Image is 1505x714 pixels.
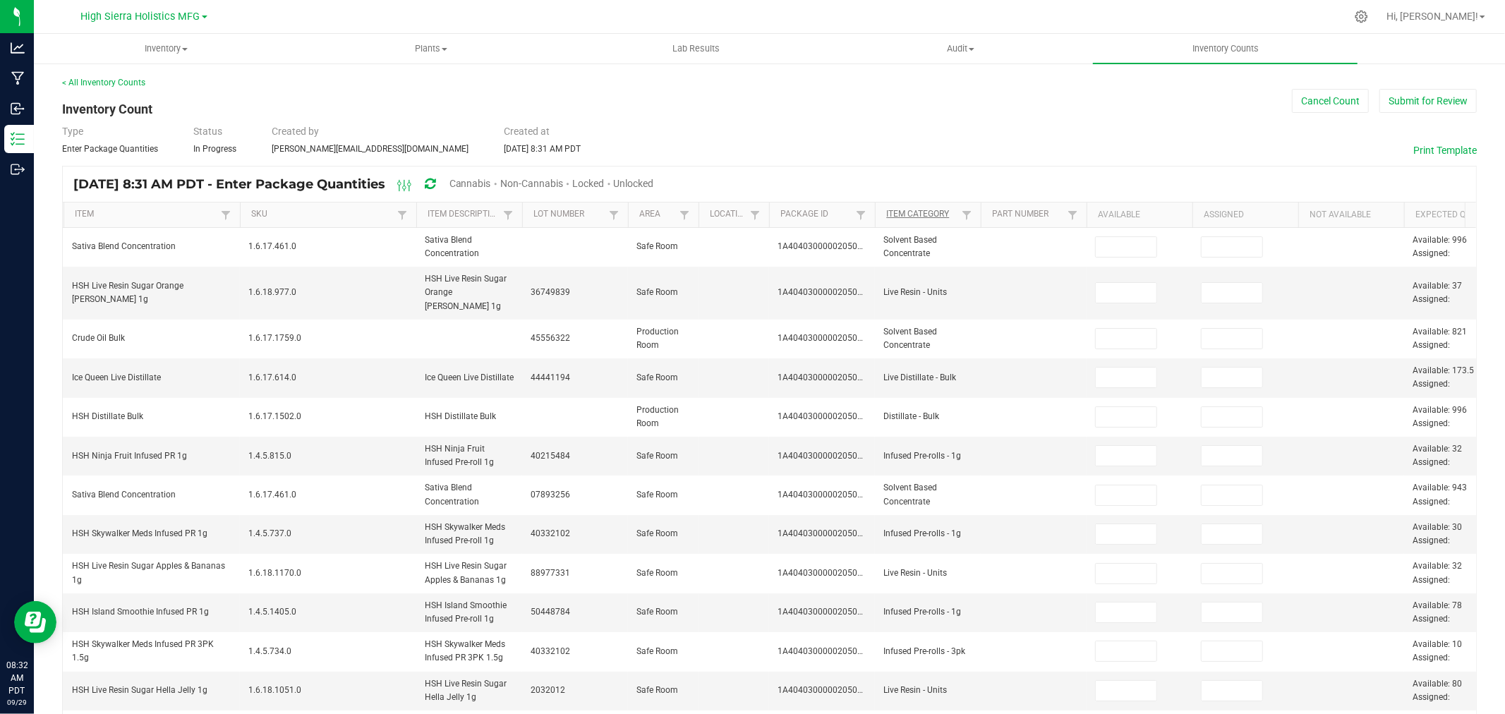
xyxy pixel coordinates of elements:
[251,209,393,220] a: SKUSortable
[11,41,25,55] inline-svg: Analytics
[1413,679,1462,702] span: Available: 80 Assigned:
[531,568,570,578] span: 88977331
[1413,235,1467,258] span: Available: 996 Assigned:
[72,373,161,382] span: Ice Queen Live Distillate
[883,528,961,538] span: Infused Pre-rolls - 1g
[248,490,296,500] span: 1.6.17.461.0
[72,451,187,461] span: HSH Ninja Fruit Infused PR 1g
[639,209,675,220] a: AreaSortable
[636,490,678,500] span: Safe Room
[883,685,947,695] span: Live Resin - Units
[248,685,301,695] span: 1.6.18.1051.0
[778,490,897,500] span: 1A4040300000205000020722
[531,287,570,297] span: 36749839
[72,561,225,584] span: HSH Live Resin Sugar Apples & Bananas 1g
[1413,143,1477,157] button: Print Template
[425,483,479,506] span: Sativa Blend Concentration
[1413,365,1474,389] span: Available: 173.5 Assigned:
[1413,281,1462,304] span: Available: 37 Assigned:
[778,411,897,421] span: 1A4040300000205000022553
[1192,202,1298,228] th: Assigned
[1413,405,1467,428] span: Available: 996 Assigned:
[883,287,947,297] span: Live Resin - Units
[500,206,516,224] a: Filter
[778,287,897,297] span: 1A4040300000205000022270
[248,528,291,538] span: 1.4.5.737.0
[886,209,957,220] a: Item CategorySortable
[778,451,897,461] span: 1A4040300000205000022272
[780,209,852,220] a: Package IdSortable
[992,209,1063,220] a: Part NumberSortable
[248,646,291,656] span: 1.4.5.734.0
[883,411,939,421] span: Distillate - Bulk
[272,126,319,137] span: Created by
[248,607,296,617] span: 1.4.5.1405.0
[747,206,763,224] a: Filter
[883,235,937,258] span: Solvent Based Concentrate
[958,206,975,224] a: Filter
[14,601,56,643] iframe: Resource center
[299,42,562,55] span: Plants
[248,287,296,297] span: 1.6.18.977.0
[6,659,28,697] p: 08:32 AM PDT
[531,373,570,382] span: 44441194
[614,178,654,189] span: Unlocked
[1353,10,1370,23] div: Manage settings
[883,373,956,382] span: Live Distillate - Bulk
[636,327,679,350] span: Production Room
[531,451,570,461] span: 40215484
[1379,89,1477,113] button: Submit for Review
[425,639,505,662] span: HSH Skywalker Meds Infused PR 3PK 1.5g
[500,178,563,189] span: Non-Cannabis
[531,490,570,500] span: 07893256
[778,568,897,578] span: 1A4040300000205000021980
[248,373,296,382] span: 1.6.17.614.0
[72,607,209,617] span: HSH Island Smoothie Infused PR 1g
[572,178,604,189] span: Locked
[193,126,222,137] span: Status
[248,411,301,421] span: 1.6.17.1502.0
[34,34,298,63] a: Inventory
[425,561,507,584] span: HSH Live Resin Sugar Apples & Bananas 1g
[636,607,678,617] span: Safe Room
[636,405,679,428] span: Production Room
[35,42,298,55] span: Inventory
[778,528,897,538] span: 1A4040300000205000021863
[531,646,570,656] span: 40332102
[1413,444,1462,467] span: Available: 32 Assigned:
[531,528,570,538] span: 40332102
[425,600,507,624] span: HSH Island Smoothie Infused Pre-roll 1g
[1173,42,1278,55] span: Inventory Counts
[883,568,947,578] span: Live Resin - Units
[829,42,1092,55] span: Audit
[676,206,693,224] a: Filter
[72,411,143,421] span: HSH Distillate Bulk
[73,171,665,198] div: [DATE] 8:31 AM PDT - Enter Package Quantities
[1087,202,1192,228] th: Available
[449,178,491,189] span: Cannabis
[883,646,965,656] span: Infused Pre-rolls - 3pk
[425,235,479,258] span: Sativa Blend Concentration
[1413,327,1467,350] span: Available: 821 Assigned:
[778,646,897,656] span: 1A4040300000205000021806
[883,607,961,617] span: Infused Pre-rolls - 1g
[425,274,507,310] span: HSH Live Resin Sugar Orange [PERSON_NAME] 1g
[1413,483,1467,506] span: Available: 943 Assigned:
[778,685,897,695] span: 1A4040300000205000019690
[425,679,507,702] span: HSH Live Resin Sugar Hella Jelly 1g
[531,685,565,695] span: 2032012
[1413,561,1462,584] span: Available: 32 Assigned:
[425,522,505,545] span: HSH Skywalker Meds Infused Pre-roll 1g
[72,490,176,500] span: Sativa Blend Concentration
[394,206,411,224] a: Filter
[72,528,207,538] span: HSH Skywalker Meds Infused PR 1g
[710,209,746,220] a: LocationSortable
[81,11,200,23] span: High Sierra Holistics MFG
[883,451,961,461] span: Infused Pre-rolls - 1g
[272,144,469,154] span: [PERSON_NAME][EMAIL_ADDRESS][DOMAIN_NAME]
[72,281,183,304] span: HSH Live Resin Sugar Orange [PERSON_NAME] 1g
[564,34,828,63] a: Lab Results
[1064,206,1081,224] a: Filter
[62,102,152,116] span: Inventory Count
[6,697,28,708] p: 09/29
